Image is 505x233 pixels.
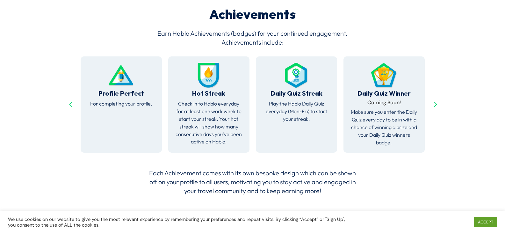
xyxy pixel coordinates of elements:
p: For completing your profile. [87,100,155,108]
p: Each Achievement comes with its own bespoke design which can be shown off on your profile to all ... [149,169,356,195]
div: Next slide [430,99,440,110]
a: ACCEPT [474,217,497,227]
div: Achievements [167,7,338,23]
h4: Profile Perfect [87,91,155,100]
div: We use cookies on our website to give you the most relevant experience by remembering your prefer... [8,216,350,228]
h4: Hot Streak [175,91,243,100]
h4: Daily Quiz Streak [262,91,331,100]
h4: Daily Quiz Winner [350,91,418,100]
h6: Coming Soon! [350,100,418,108]
p: Play the Hablo Daily Quiz everyday (Mon-Fri) to start your streak. [262,100,331,123]
div: Previous slide [65,99,76,110]
p: Make sure you enter the Daily Quiz every day to be in with a chance of winning a prize and your D... [350,108,418,146]
p: Check in to Hablo everyday for at least one work week to start your streak. Your hot streak will ... [175,100,243,146]
div: Earn Hablo Achievements (badges) for your continued engagement. Achievements include: [149,29,356,47]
